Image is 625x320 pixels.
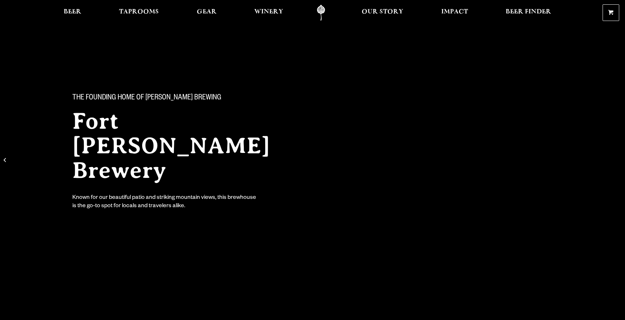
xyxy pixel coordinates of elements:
[357,5,408,21] a: Our Story
[72,94,221,103] span: The Founding Home of [PERSON_NAME] Brewing
[192,5,221,21] a: Gear
[197,9,217,15] span: Gear
[362,9,403,15] span: Our Story
[64,9,81,15] span: Beer
[307,5,335,21] a: Odell Home
[114,5,163,21] a: Taprooms
[437,5,473,21] a: Impact
[119,9,159,15] span: Taprooms
[254,9,283,15] span: Winery
[441,9,468,15] span: Impact
[72,194,258,211] div: Known for our beautiful patio and striking mountain views, this brewhouse is the go-to spot for l...
[506,9,551,15] span: Beer Finder
[501,5,556,21] a: Beer Finder
[250,5,288,21] a: Winery
[72,109,298,183] h2: Fort [PERSON_NAME] Brewery
[59,5,86,21] a: Beer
